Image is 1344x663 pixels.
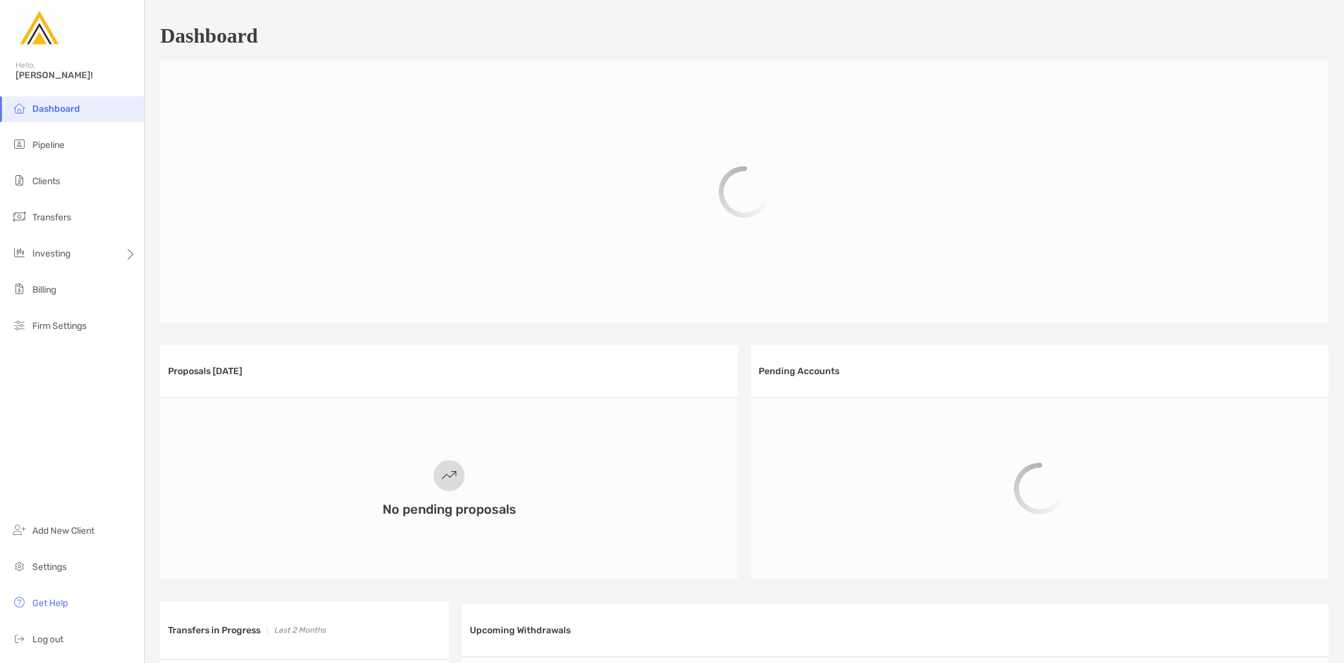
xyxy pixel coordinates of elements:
span: Firm Settings [32,321,87,331]
span: Clients [32,176,60,187]
span: Transfers [32,212,71,223]
h3: Transfers in Progress [168,625,260,636]
img: firm-settings icon [12,317,27,333]
span: Add New Client [32,525,94,536]
img: get-help icon [12,595,27,610]
img: settings icon [12,558,27,574]
h3: Pending Accounts [759,366,839,377]
img: pipeline icon [12,136,27,152]
h1: Dashboard [160,24,258,48]
span: Investing [32,248,70,259]
span: Pipeline [32,140,65,151]
span: Get Help [32,598,68,609]
img: investing icon [12,245,27,260]
img: dashboard icon [12,100,27,116]
img: add_new_client icon [12,522,27,538]
h3: Upcoming Withdrawals [470,625,571,636]
span: Billing [32,284,56,295]
span: Settings [32,562,67,573]
img: billing icon [12,281,27,297]
span: Log out [32,634,63,645]
span: [PERSON_NAME]! [16,70,136,81]
img: transfers icon [12,209,27,224]
h3: No pending proposals [383,501,516,517]
span: Dashboard [32,103,80,114]
h3: Proposals [DATE] [168,366,242,377]
p: Last 2 Months [274,622,326,638]
img: Zoe Logo [16,5,62,52]
img: clients icon [12,173,27,188]
img: logout icon [12,631,27,646]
